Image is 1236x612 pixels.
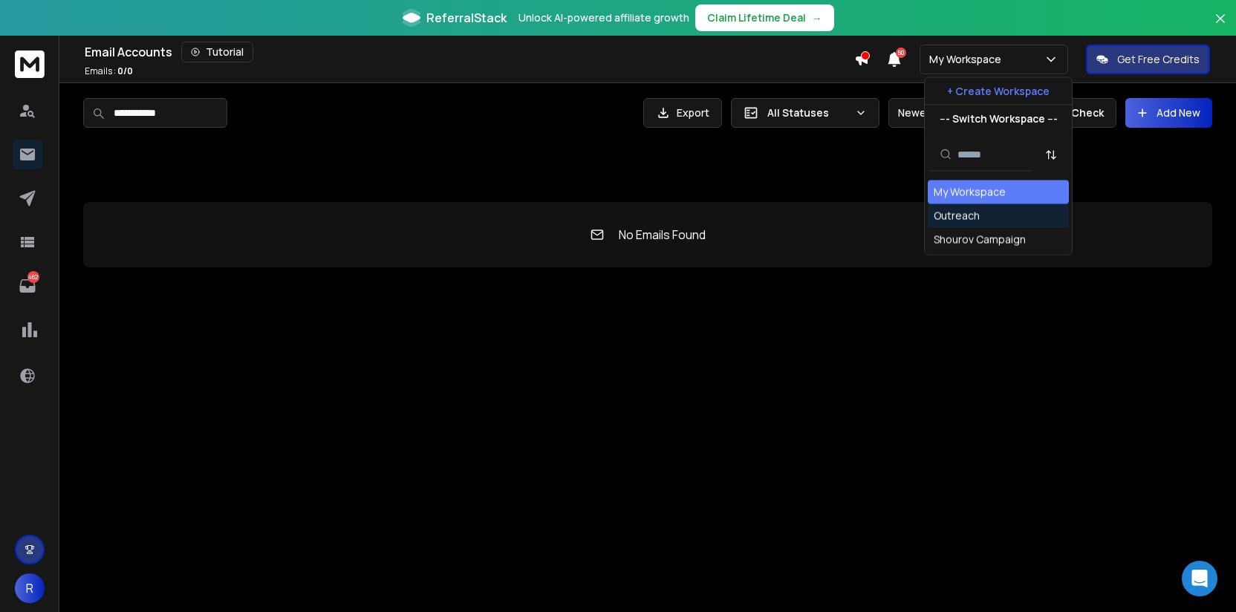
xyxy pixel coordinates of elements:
div: Email Accounts [85,42,854,62]
p: Unlock AI-powered affiliate growth [518,10,689,25]
div: My Workspace [934,185,1006,200]
button: Claim Lifetime Deal→ [695,4,834,31]
p: 462 [27,271,39,283]
p: All Statuses [767,105,849,120]
p: Emails : [85,65,133,77]
p: No Emails Found [619,226,706,244]
button: Newest [888,98,985,128]
button: Tutorial [181,42,253,62]
span: 0 / 0 [117,65,133,77]
div: Outreach [934,209,980,224]
button: Close banner [1211,9,1230,45]
p: Get Free Credits [1117,52,1200,67]
button: + Create Workspace [925,78,1072,105]
div: Open Intercom Messenger [1182,561,1217,596]
span: ReferralStack [426,9,507,27]
button: Export [643,98,722,128]
button: Get Free Credits [1086,45,1210,74]
span: → [812,10,822,25]
p: --- Switch Workspace --- [940,111,1058,126]
button: Sort by Sort A-Z [1036,140,1066,169]
button: Add New [1125,98,1212,128]
button: R [15,573,45,603]
div: Shourov Campaign [934,232,1026,247]
p: + Create Workspace [947,84,1050,99]
a: 462 [13,271,42,301]
p: My Workspace [929,52,1007,67]
span: 50 [896,48,906,58]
